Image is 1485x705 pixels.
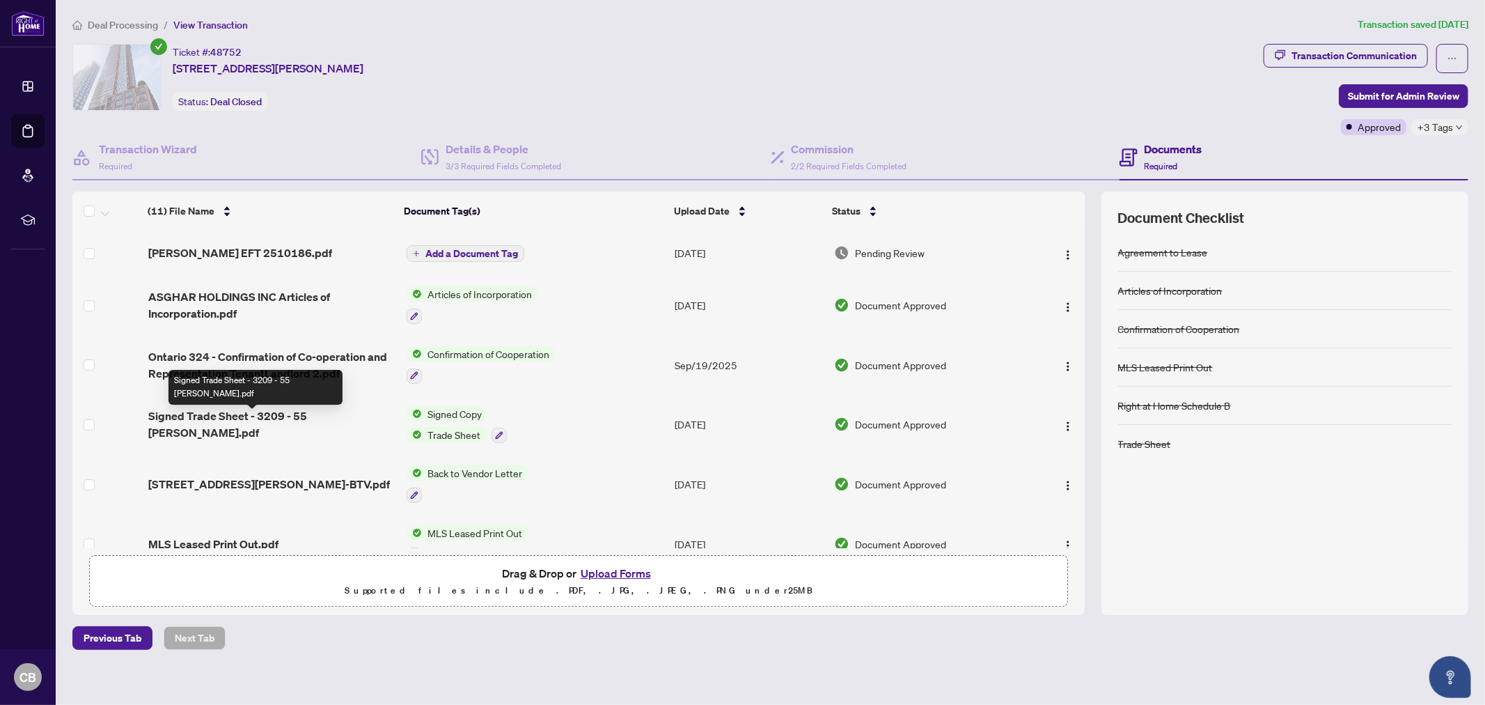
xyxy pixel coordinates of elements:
[1348,85,1459,107] span: Submit for Admin Review
[148,536,278,552] span: MLS Leased Print Out.pdf
[88,19,158,31] span: Deal Processing
[1145,161,1178,171] span: Required
[834,536,849,552] img: Document Status
[855,245,925,261] span: Pending Review
[669,514,828,574] td: [DATE]
[99,141,197,157] h4: Transaction Wizard
[407,427,422,442] img: Status Icon
[422,346,555,362] span: Confirmation of Cooperation
[413,250,420,257] span: plus
[407,406,422,421] img: Status Icon
[576,564,655,582] button: Upload Forms
[1057,354,1079,376] button: Logo
[72,626,152,650] button: Previous Tab
[1062,249,1074,261] img: Logo
[407,346,422,362] img: Status Icon
[1118,283,1223,298] div: Articles of Incorporation
[148,408,395,441] span: Signed Trade Sheet - 3209 - 55 [PERSON_NAME].pdf
[84,627,141,649] span: Previous Tab
[407,465,528,503] button: Status IconBack to Vendor Letter
[834,417,849,432] img: Document Status
[1358,119,1401,134] span: Approved
[210,46,242,59] span: 48752
[11,10,45,36] img: logo
[832,203,861,219] span: Status
[150,38,167,55] span: check-circle
[1429,656,1471,698] button: Open asap
[1057,473,1079,495] button: Logo
[148,476,390,493] span: [STREET_ADDRESS][PERSON_NAME]-BTV.pdf
[1057,533,1079,555] button: Logo
[90,556,1067,607] span: Drag & Drop orUpload FormsSupported files include .PDF, .JPG, .JPEG, .PNG under25MB
[1062,302,1074,313] img: Logo
[99,161,132,171] span: Required
[148,203,214,219] span: (11) File Name
[1118,398,1231,413] div: Right at Home Schedule B
[1057,242,1079,264] button: Logo
[1118,321,1240,336] div: Confirmation of Cooperation
[1291,45,1417,67] div: Transaction Communication
[834,357,849,373] img: Document Status
[407,286,422,302] img: Status Icon
[407,525,422,541] img: Status Icon
[855,417,946,432] span: Document Approved
[669,335,828,395] td: Sep/19/2025
[164,17,168,33] li: /
[407,245,524,263] button: Add a Document Tag
[446,141,561,157] h4: Details & People
[668,192,826,231] th: Upload Date
[98,582,1059,599] p: Supported files include .PDF, .JPG, .JPEG, .PNG under 25 MB
[834,477,849,492] img: Document Status
[669,454,828,514] td: [DATE]
[173,44,242,60] div: Ticket #:
[422,406,487,421] span: Signed Copy
[142,192,398,231] th: (11) File Name
[148,288,395,322] span: ASGHAR HOLDINGS INC Articles of Incorporation.pdf
[1062,480,1074,491] img: Logo
[1358,17,1468,33] article: Transaction saved [DATE]
[72,20,82,30] span: home
[834,245,849,261] img: Document Status
[1062,540,1074,551] img: Logo
[855,536,946,552] span: Document Approved
[422,525,528,541] span: MLS Leased Print Out
[855,357,946,373] span: Document Approved
[855,477,946,492] span: Document Approved
[792,161,907,171] span: 2/2 Required Fields Completed
[669,395,828,455] td: [DATE]
[148,245,332,261] span: [PERSON_NAME] EFT 2510186.pdf
[422,286,537,302] span: Articles of Incorporation
[1062,421,1074,432] img: Logo
[1062,361,1074,372] img: Logo
[407,525,528,563] button: Status IconMLS Leased Print Out
[1339,84,1468,108] button: Submit for Admin Review
[855,297,946,313] span: Document Approved
[1118,359,1213,375] div: MLS Leased Print Out
[164,626,226,650] button: Next Tab
[1057,413,1079,435] button: Logo
[168,370,343,405] div: Signed Trade Sheet - 3209 - 55 [PERSON_NAME].pdf
[407,406,507,444] button: Status IconSigned CopyStatus IconTrade Sheet
[398,192,668,231] th: Document Tag(s)
[1118,245,1208,260] div: Agreement to Lease
[792,141,907,157] h4: Commission
[1264,44,1428,68] button: Transaction Communication
[1456,124,1463,131] span: down
[407,465,422,481] img: Status Icon
[669,275,828,335] td: [DATE]
[1145,141,1202,157] h4: Documents
[502,564,655,582] span: Drag & Drop or
[425,249,518,258] span: Add a Document Tag
[674,203,730,219] span: Upload Date
[422,427,486,442] span: Trade Sheet
[1057,294,1079,316] button: Logo
[407,245,524,262] button: Add a Document Tag
[669,231,828,275] td: [DATE]
[407,286,537,324] button: Status IconArticles of Incorporation
[173,60,363,77] span: [STREET_ADDRESS][PERSON_NAME]
[1447,54,1457,63] span: ellipsis
[210,95,262,108] span: Deal Closed
[73,45,161,110] img: IMG-C12152224_1.jpg
[1118,208,1245,228] span: Document Checklist
[826,192,1024,231] th: Status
